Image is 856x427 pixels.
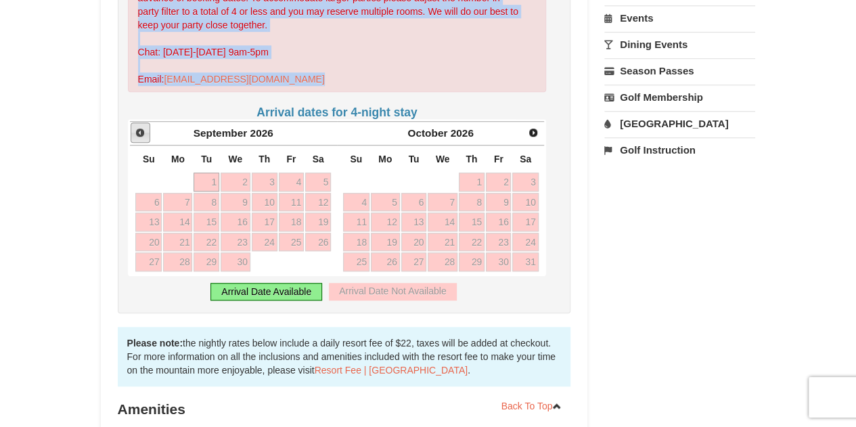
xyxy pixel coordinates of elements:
a: Next [524,123,543,142]
span: Wednesday [228,154,242,164]
a: 9 [486,193,512,212]
a: 27 [135,252,162,271]
a: 7 [163,193,192,212]
a: 16 [486,212,512,231]
a: 5 [371,193,400,212]
a: 6 [401,193,427,212]
a: 5 [305,173,331,192]
a: 2 [486,173,512,192]
span: Saturday [313,154,324,164]
a: 29 [459,252,485,271]
a: 10 [512,193,538,212]
a: 6 [135,193,162,212]
span: Tuesday [201,154,212,164]
a: Events [604,5,755,30]
a: Back To Top [493,396,571,416]
a: 22 [194,233,219,252]
a: 20 [135,233,162,252]
a: 11 [343,212,369,231]
a: 2 [221,173,250,192]
a: 22 [459,233,485,252]
a: 7 [428,193,457,212]
span: Prev [135,127,145,138]
a: 16 [221,212,250,231]
a: 24 [512,233,538,252]
a: 28 [428,252,457,271]
a: 30 [486,252,512,271]
a: Dining Events [604,32,755,57]
a: 4 [279,173,305,192]
a: 8 [459,193,485,212]
span: Wednesday [436,154,450,164]
a: Golf Instruction [604,137,755,162]
a: 20 [401,233,427,252]
a: [EMAIL_ADDRESS][DOMAIN_NAME] [164,74,324,85]
a: 17 [512,212,538,231]
span: Tuesday [408,154,419,164]
a: 25 [279,233,305,252]
span: September [194,127,248,139]
a: [GEOGRAPHIC_DATA] [604,111,755,136]
h4: Arrival dates for 4-night stay [128,106,547,119]
a: 3 [512,173,538,192]
a: 3 [252,173,277,192]
a: 14 [428,212,457,231]
span: Monday [171,154,185,164]
strong: Please note: [127,338,183,349]
a: 13 [401,212,427,231]
a: 29 [194,252,219,271]
a: 8 [194,193,219,212]
span: Friday [286,154,296,164]
a: 26 [305,233,331,252]
span: Thursday [258,154,270,164]
a: 23 [221,233,250,252]
a: 18 [279,212,305,231]
span: Saturday [520,154,531,164]
a: Season Passes [604,58,755,83]
a: 27 [401,252,427,271]
a: 13 [135,212,162,231]
span: Sunday [350,154,362,164]
span: Friday [494,154,503,164]
a: 11 [279,193,305,212]
a: 19 [305,212,331,231]
a: 21 [428,233,457,252]
a: 10 [252,193,277,212]
div: Arrival Date Not Available [329,283,456,300]
a: 30 [221,252,250,271]
span: 2026 [250,127,273,139]
span: Sunday [143,154,155,164]
a: 17 [252,212,277,231]
a: 12 [305,193,331,212]
span: Monday [378,154,392,164]
a: Golf Membership [604,85,755,110]
a: 1 [194,173,219,192]
a: 14 [163,212,192,231]
a: 28 [163,252,192,271]
a: Prev [131,122,151,143]
span: October [407,127,447,139]
a: 23 [486,233,512,252]
a: 15 [459,212,485,231]
a: 12 [371,212,400,231]
a: 15 [194,212,219,231]
a: 4 [343,193,369,212]
a: Resort Fee | [GEOGRAPHIC_DATA] [315,365,468,376]
a: 19 [371,233,400,252]
span: Next [528,127,539,138]
div: the nightly rates below include a daily resort fee of $22, taxes will be added at checkout. For m... [118,327,571,386]
h3: Amenities [118,396,571,423]
div: Arrival Date Available [210,283,322,300]
span: 2026 [451,127,474,139]
a: 24 [252,233,277,252]
a: 18 [343,233,369,252]
a: 21 [163,233,192,252]
a: 25 [343,252,369,271]
a: 31 [512,252,538,271]
a: 9 [221,193,250,212]
a: 26 [371,252,400,271]
a: 1 [459,173,485,192]
span: Thursday [466,154,477,164]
